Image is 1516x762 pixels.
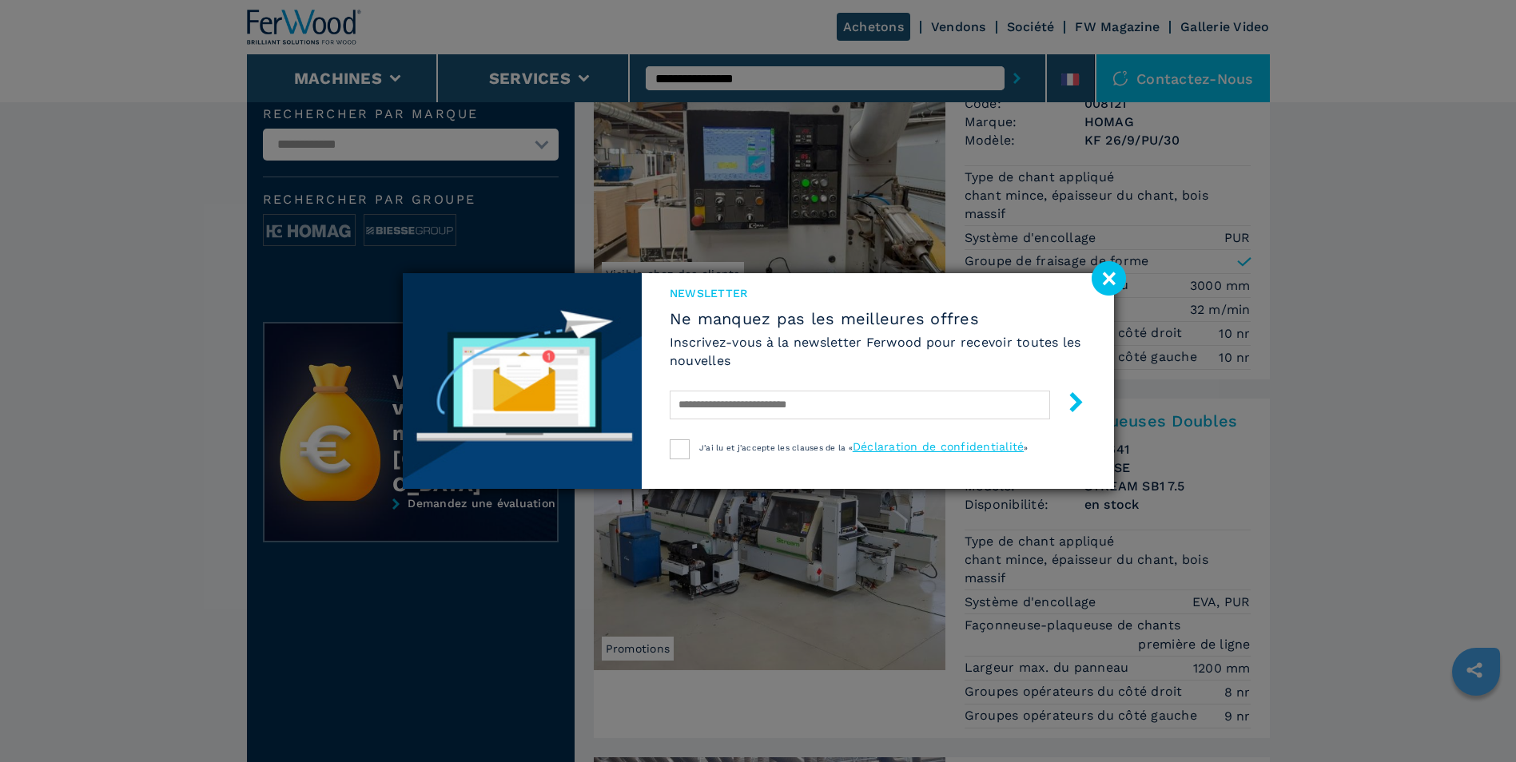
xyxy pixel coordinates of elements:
span: Newsletter [670,285,1086,301]
span: Ne manquez pas les meilleures offres [670,309,1086,328]
img: Newsletter image [403,273,642,489]
h6: Inscrivez-vous à la newsletter Ferwood pour recevoir toutes les nouvelles [670,333,1086,370]
span: » [1024,443,1028,452]
span: J'ai lu et j'accepte les clauses de la « [699,443,853,452]
button: submit-button [1050,386,1086,423]
a: Déclaration de confidentialité [853,440,1025,453]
